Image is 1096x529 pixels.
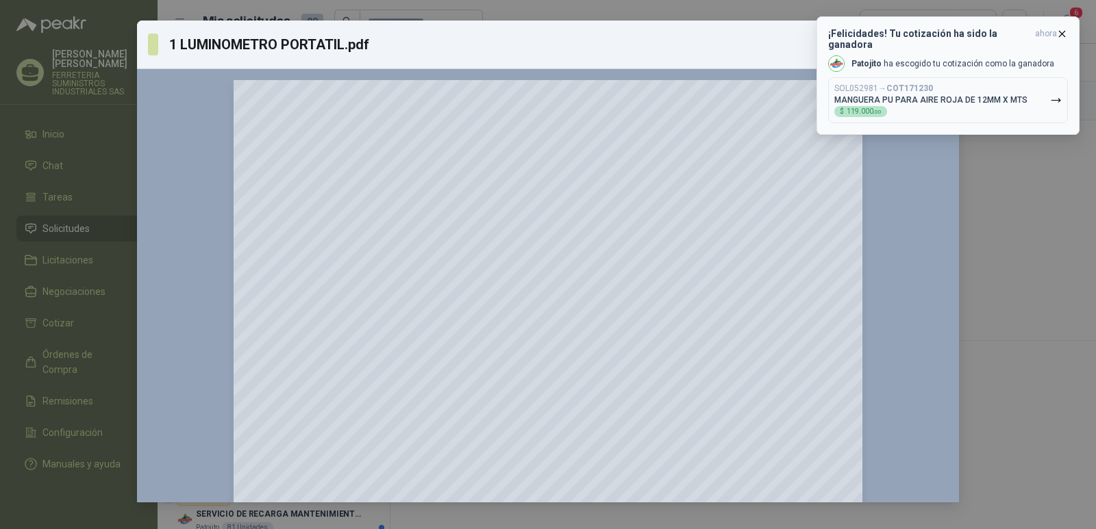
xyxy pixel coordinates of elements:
[834,83,933,94] p: SOL052981 →
[834,106,887,117] div: $
[873,109,882,115] span: ,00
[829,56,844,71] img: Company Logo
[851,58,1054,70] p: ha escogido tu cotización como la ganadora
[169,34,371,55] h3: 1 LUMINOMETRO PORTATIL.pdf
[828,77,1068,123] button: SOL052981→COT171230MANGUERA PU PARA AIRE ROJA DE 12MM X MTS$119.000,00
[886,83,933,93] b: COT171230
[847,108,882,115] span: 119.000
[1035,28,1057,50] span: ahora
[828,28,1030,50] h3: ¡Felicidades! Tu cotización ha sido la ganadora
[834,95,1027,105] p: MANGUERA PU PARA AIRE ROJA DE 12MM X MTS
[851,59,882,68] b: Patojito
[817,16,1080,135] button: ¡Felicidades! Tu cotización ha sido la ganadoraahora Company LogoPatojito ha escogido tu cotizaci...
